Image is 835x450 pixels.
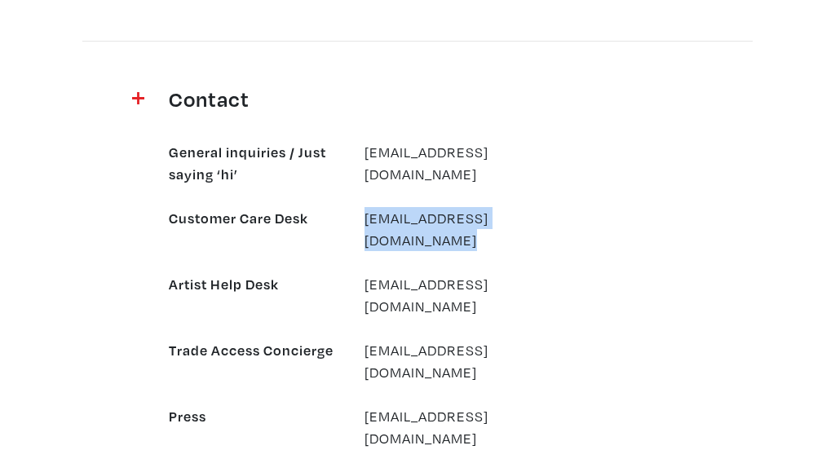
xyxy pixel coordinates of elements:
div: Press [157,405,352,449]
div: Artist Help Desk [157,273,352,317]
a: [EMAIL_ADDRESS][DOMAIN_NAME] [364,407,488,448]
div: Trade Access Concierge [157,339,352,383]
div: Customer Care Desk [157,207,352,251]
h4: Contact [169,86,666,112]
div: General inquiries / Just saying ‘hi’ [157,141,352,185]
a: [EMAIL_ADDRESS][DOMAIN_NAME] [364,275,488,315]
a: [EMAIL_ADDRESS][DOMAIN_NAME] [364,209,488,249]
img: plus.svg [132,92,144,104]
a: [EMAIL_ADDRESS][DOMAIN_NAME] [364,341,488,382]
a: [EMAIL_ADDRESS][DOMAIN_NAME] [364,143,488,183]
